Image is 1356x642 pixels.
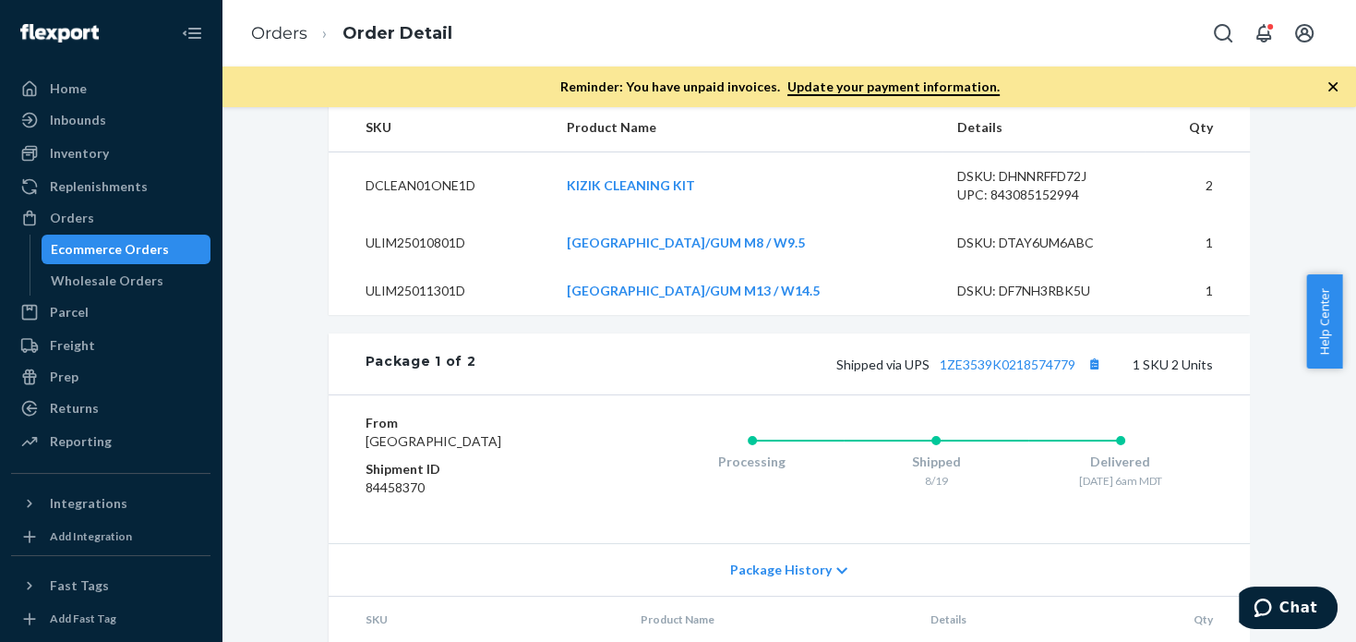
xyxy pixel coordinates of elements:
[50,336,95,355] div: Freight
[836,357,1107,372] span: Shipped via UPS
[11,331,210,360] a: Freight
[366,414,586,432] dt: From
[50,399,99,418] div: Returns
[366,433,501,449] span: [GEOGRAPHIC_DATA]
[50,528,132,544] div: Add Integration
[844,473,1028,489] div: 8/19
[566,235,804,250] a: [GEOGRAPHIC_DATA]/GUM M8 / W9.5
[560,78,1000,96] p: Reminder: You have unpaid invoices.
[475,352,1212,376] div: 1 SKU 2 Units
[329,267,552,315] td: ULIM25011301D
[11,608,210,630] a: Add Fast Tag
[11,362,210,392] a: Prep
[366,478,586,497] dd: 84458370
[50,209,94,227] div: Orders
[51,272,163,290] div: Wholesale Orders
[940,357,1075,372] a: 1ZE3539K0218574779
[551,103,942,152] th: Product Name
[50,79,87,98] div: Home
[50,303,89,321] div: Parcel
[11,489,210,518] button: Integrations
[50,111,106,129] div: Inbounds
[50,432,112,451] div: Reporting
[329,152,552,220] td: DCLEAN01ONE1D
[1145,152,1249,220] td: 2
[730,561,832,579] span: Package History
[1145,219,1249,267] td: 1
[50,144,109,163] div: Inventory
[174,15,210,52] button: Close Navigation
[366,460,586,478] dt: Shipment ID
[50,177,148,196] div: Replenishments
[236,6,467,61] ol: breadcrumbs
[1083,352,1107,376] button: Copy tracking number
[1306,274,1342,369] button: Help Center
[329,219,552,267] td: ULIM25010801D
[11,172,210,201] a: Replenishments
[11,74,210,103] a: Home
[1239,587,1338,633] iframe: Opens a widget where you can chat to one of our agents
[50,494,127,513] div: Integrations
[366,352,476,376] div: Package 1 of 2
[11,394,210,423] a: Returns
[329,103,552,152] th: SKU
[20,24,99,42] img: Flexport logo
[1028,453,1213,471] div: Delivered
[957,186,1131,204] div: UPC: 843085152994
[957,167,1131,186] div: DSKU: DHNNRFFD72J
[1145,267,1249,315] td: 1
[787,79,1000,96] a: Update your payment information.
[50,368,78,386] div: Prep
[844,453,1028,471] div: Shipped
[1205,15,1242,52] button: Open Search Box
[1028,473,1213,489] div: [DATE] 6am MDT
[51,240,169,259] div: Ecommerce Orders
[11,571,210,600] button: Fast Tags
[957,234,1131,252] div: DSKU: DTAY6UM6ABC
[342,23,452,43] a: Order Detail
[11,139,210,168] a: Inventory
[42,266,211,296] a: Wholesale Orders
[942,103,1146,152] th: Details
[42,235,211,264] a: Ecommerce Orders
[11,526,210,548] a: Add Integration
[1286,15,1323,52] button: Open account menu
[50,576,109,595] div: Fast Tags
[11,105,210,135] a: Inbounds
[1245,15,1282,52] button: Open notifications
[50,611,116,626] div: Add Fast Tag
[660,453,845,471] div: Processing
[11,297,210,327] a: Parcel
[957,282,1131,300] div: DSKU: DF7NH3RBK5U
[566,177,694,193] a: KIZIK CLEANING KIT
[11,203,210,233] a: Orders
[251,23,307,43] a: Orders
[1145,103,1249,152] th: Qty
[11,427,210,456] a: Reporting
[566,283,819,298] a: [GEOGRAPHIC_DATA]/GUM M13 / W14.5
